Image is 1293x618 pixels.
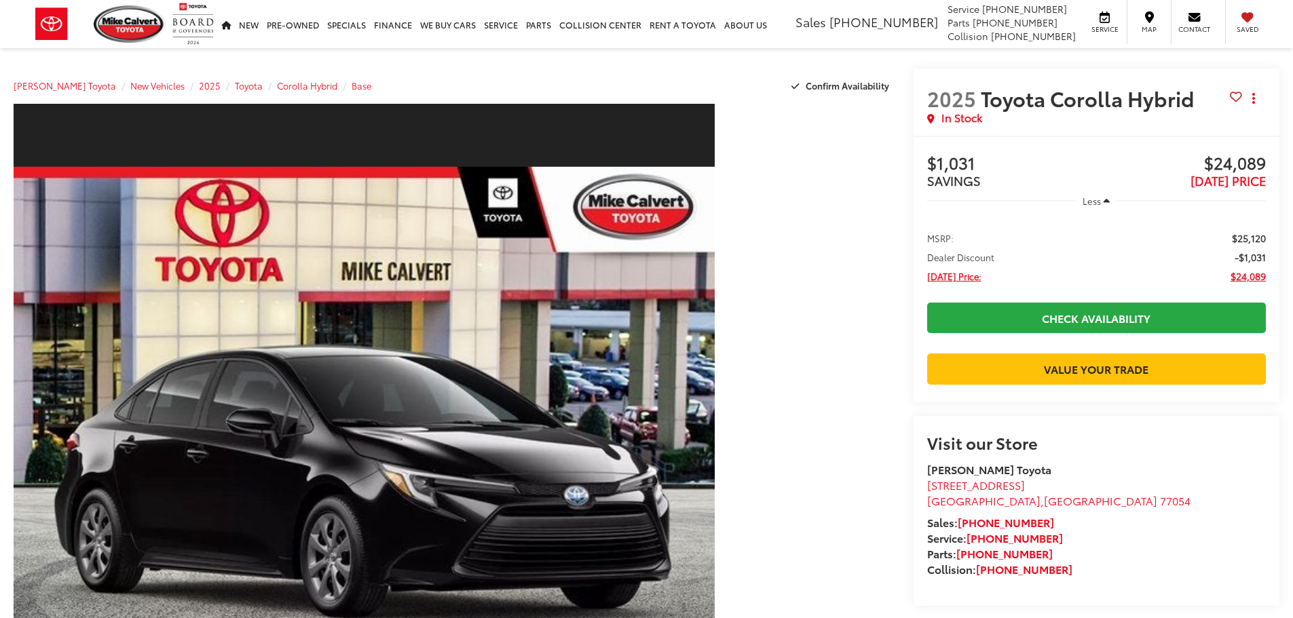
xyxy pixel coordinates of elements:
[927,433,1266,451] h2: Visit our Store
[94,5,166,43] img: Mike Calvert Toyota
[130,79,185,92] a: New Vehicles
[927,477,1191,508] a: [STREET_ADDRESS] [GEOGRAPHIC_DATA],[GEOGRAPHIC_DATA] 77054
[927,83,976,113] span: 2025
[829,13,938,31] span: [PHONE_NUMBER]
[927,514,1054,530] strong: Sales:
[973,16,1057,29] span: [PHONE_NUMBER]
[967,530,1063,545] a: [PHONE_NUMBER]
[1252,93,1255,104] span: dropdown dots
[1044,493,1157,508] span: [GEOGRAPHIC_DATA]
[14,79,116,92] a: [PERSON_NAME] Toyota
[927,353,1266,384] a: Value Your Trade
[1191,172,1266,189] span: [DATE] PRICE
[948,2,979,16] span: Service
[1076,189,1117,213] button: Less
[976,561,1072,577] a: [PHONE_NUMBER]
[927,250,994,264] span: Dealer Discount
[948,16,970,29] span: Parts
[927,493,1041,508] span: [GEOGRAPHIC_DATA]
[795,13,826,31] span: Sales
[1089,24,1120,34] span: Service
[991,29,1076,43] span: [PHONE_NUMBER]
[982,2,1067,16] span: [PHONE_NUMBER]
[1096,154,1266,174] span: $24,089
[948,29,988,43] span: Collision
[1231,269,1266,283] span: $24,089
[927,303,1266,333] a: Check Availability
[956,545,1053,561] a: [PHONE_NUMBER]
[1083,195,1101,207] span: Less
[806,79,889,92] span: Confirm Availability
[927,493,1191,508] span: ,
[277,79,337,92] a: Corolla Hybrid
[1242,86,1266,110] button: Actions
[927,561,1072,577] strong: Collision:
[927,545,1053,561] strong: Parts:
[352,79,371,92] a: Base
[927,269,981,283] span: [DATE] Price:
[235,79,263,92] a: Toyota
[981,83,1199,113] span: Toyota Corolla Hybrid
[1232,231,1266,245] span: $25,120
[927,461,1051,477] strong: [PERSON_NAME] Toyota
[1233,24,1262,34] span: Saved
[927,154,1097,174] span: $1,031
[927,530,1063,545] strong: Service:
[958,514,1054,530] a: [PHONE_NUMBER]
[1178,24,1210,34] span: Contact
[1235,250,1266,264] span: -$1,031
[927,477,1025,493] span: [STREET_ADDRESS]
[941,110,982,125] span: In Stock
[927,231,954,245] span: MSRP:
[927,172,981,189] span: SAVINGS
[784,74,900,98] button: Confirm Availability
[1134,24,1164,34] span: Map
[1160,493,1191,508] span: 77054
[199,79,221,92] a: 2025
